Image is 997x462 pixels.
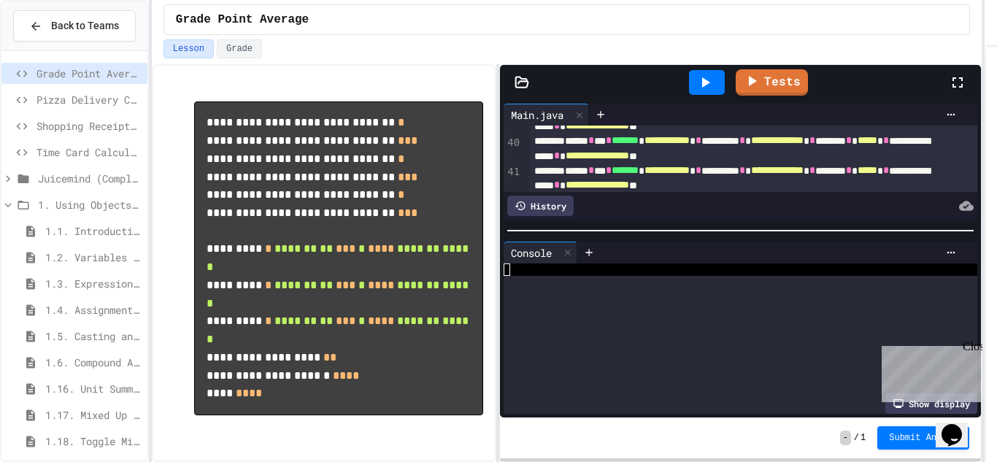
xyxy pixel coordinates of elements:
[876,340,982,402] iframe: chat widget
[36,118,142,134] span: Shopping Receipt Builder
[45,328,142,344] span: 1.5. Casting and Ranges of Values
[36,145,142,160] span: Time Card Calculator
[163,39,214,58] button: Lesson
[176,11,309,28] span: Grade Point Average
[45,381,142,396] span: 1.16. Unit Summary 1a (1.1-1.6)
[45,434,142,449] span: 1.18. Toggle Mixed Up or Write Code Practice 1.1-1.6
[36,66,142,81] span: Grade Point Average
[217,39,262,58] button: Grade
[861,432,866,444] span: 1
[36,92,142,107] span: Pizza Delivery Calculator
[45,223,142,239] span: 1.1. Introduction to Algorithms, Programming, and Compilers
[45,250,142,265] span: 1.2. Variables and Data Types
[45,355,142,370] span: 1.6. Compound Assignment Operators
[877,426,969,450] button: Submit Answer
[13,10,136,42] button: Back to Teams
[6,6,101,93] div: Chat with us now!Close
[854,432,859,444] span: /
[45,302,142,317] span: 1.4. Assignment and Input
[45,407,142,423] span: 1.17. Mixed Up Code Practice 1.1-1.6
[889,432,958,444] span: Submit Answer
[38,171,142,186] span: Juicemind (Completed) Excersizes
[840,431,851,445] span: -
[736,69,808,96] a: Tests
[936,404,982,447] iframe: chat widget
[45,276,142,291] span: 1.3. Expressions and Output [New]
[38,197,142,212] span: 1. Using Objects and Methods
[51,18,119,34] span: Back to Teams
